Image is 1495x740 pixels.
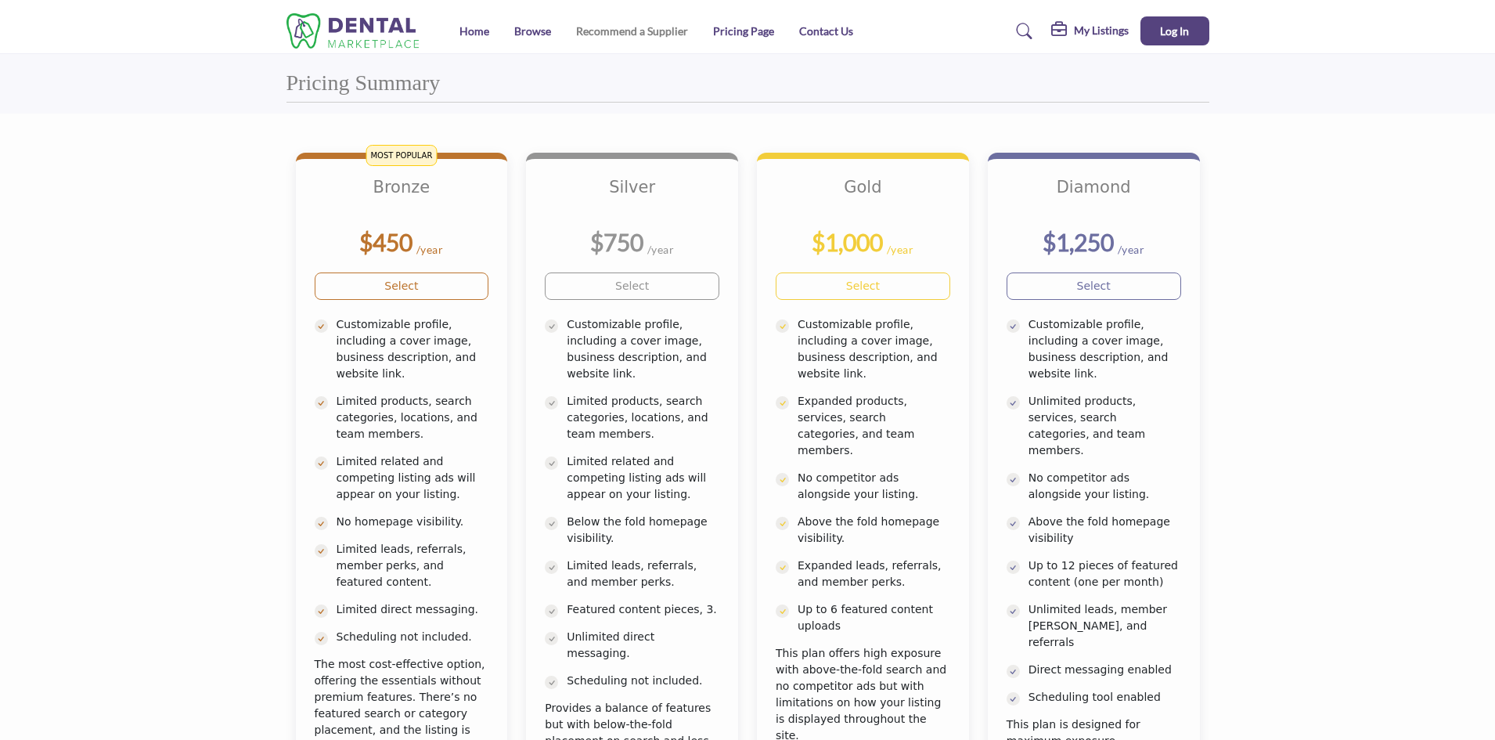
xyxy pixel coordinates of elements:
sub: /year [887,243,914,256]
p: Scheduling not included. [337,629,489,645]
p: Above the fold homepage visibility [1028,514,1181,547]
p: Direct messaging enabled [1028,662,1181,678]
p: Above the fold homepage visibility. [798,514,950,547]
h5: My Listings [1074,23,1129,38]
p: Limited related and competing listing ads will appear on your listing. [567,453,719,503]
p: Customizable profile, including a cover image, business description, and website link. [1028,316,1181,382]
p: Limited products, search categories, locations, and team members. [337,393,489,442]
p: Scheduling not included. [567,673,719,689]
span: MOST POPULAR [366,145,437,166]
p: Limited related and competing listing ads will appear on your listing. [337,453,489,503]
h2: Pricing Summary [286,70,441,96]
p: Limited leads, referrals, member perks, and featured content. [337,541,489,590]
p: Below the fold homepage visibility. [567,514,719,547]
p: Customizable profile, including a cover image, business description, and website link. [567,316,719,382]
a: Recommend a Supplier [576,24,688,38]
p: Customizable profile, including a cover image, business description, and website link. [798,316,950,382]
p: Featured content pieces, 3. [567,601,719,618]
p: Unlimited leads, member [PERSON_NAME], and referrals [1028,601,1181,651]
button: Log In [1140,16,1209,45]
h3: Silver [545,178,719,217]
a: Search [1001,19,1043,44]
sub: /year [647,243,675,256]
span: Log In [1160,24,1189,38]
b: $1,000 [812,228,883,256]
a: Select [776,273,950,300]
a: Browse [514,24,551,38]
h3: Gold [776,178,950,217]
p: Limited direct messaging. [337,601,489,618]
a: Contact Us [799,24,853,38]
p: Scheduling tool enabled [1028,689,1181,706]
p: No competitor ads alongside your listing. [798,470,950,503]
p: No homepage visibility. [337,514,489,530]
p: Limited leads, referrals, and member perks. [567,558,719,590]
a: Select [1007,273,1181,300]
sub: /year [1118,243,1145,256]
p: Up to 6 featured content uploads [798,601,950,634]
p: Unlimited direct messaging. [567,629,719,662]
p: Expanded leads, referrals, and member perks. [798,558,950,590]
img: Site Logo [286,13,427,49]
a: Pricing Page [713,24,774,38]
h3: Diamond [1007,178,1181,217]
p: Unlimited products, services, search categories, and team members. [1028,393,1181,459]
a: Select [315,273,489,300]
p: Expanded products, services, search categories, and team members. [798,393,950,459]
b: $450 [359,228,412,256]
p: Customizable profile, including a cover image, business description, and website link. [337,316,489,382]
sub: /year [416,243,444,256]
p: No competitor ads alongside your listing. [1028,470,1181,503]
b: $1,250 [1043,228,1114,256]
b: $750 [590,228,643,256]
div: My Listings [1051,22,1129,41]
h3: Bronze [315,178,489,217]
a: Home [459,24,489,38]
a: Select [545,273,719,300]
p: Up to 12 pieces of featured content (one per month) [1028,558,1181,590]
p: Limited products, search categories, locations, and team members. [567,393,719,442]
